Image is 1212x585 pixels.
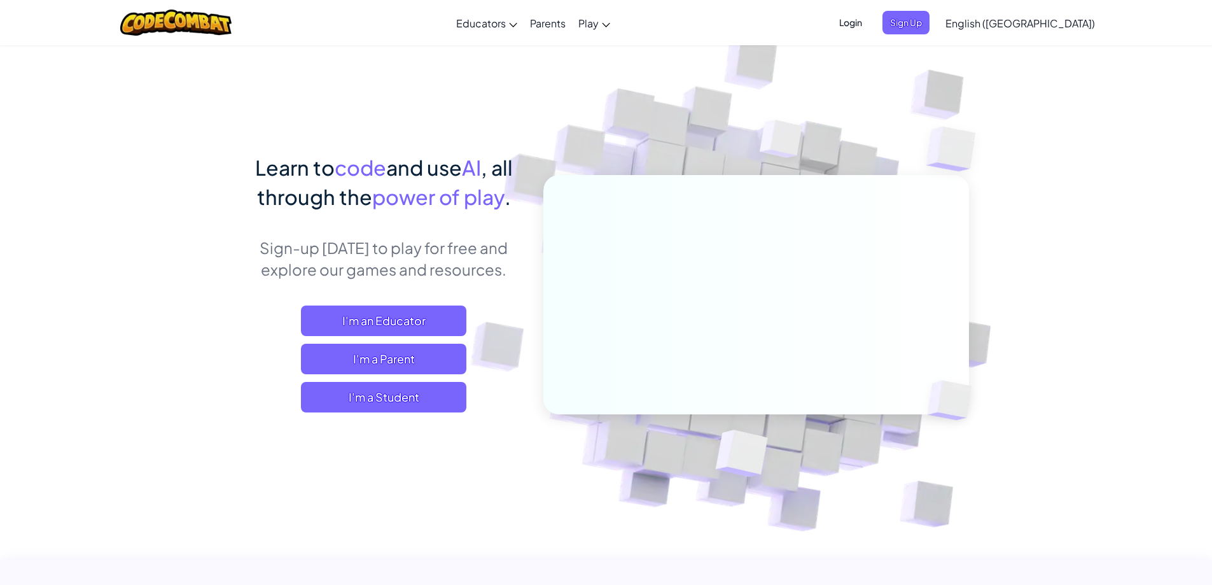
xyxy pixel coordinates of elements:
[832,11,870,34] button: Login
[456,17,506,30] span: Educators
[505,184,511,209] span: .
[901,95,1011,203] img: Overlap cubes
[524,6,572,40] a: Parents
[735,95,827,190] img: Overlap cubes
[301,382,466,412] button: I'm a Student
[572,6,616,40] a: Play
[120,10,232,36] img: CodeCombat logo
[301,306,466,336] a: I'm an Educator
[301,344,466,374] a: I'm a Parent
[939,6,1101,40] a: English ([GEOGRAPHIC_DATA])
[450,6,524,40] a: Educators
[244,237,524,280] p: Sign-up [DATE] to play for free and explore our games and resources.
[578,17,599,30] span: Play
[255,155,335,180] span: Learn to
[684,403,798,509] img: Overlap cubes
[335,155,386,180] span: code
[906,354,1001,447] img: Overlap cubes
[945,17,1095,30] span: English ([GEOGRAPHIC_DATA])
[882,11,930,34] button: Sign Up
[386,155,462,180] span: and use
[372,184,505,209] span: power of play
[462,155,481,180] span: AI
